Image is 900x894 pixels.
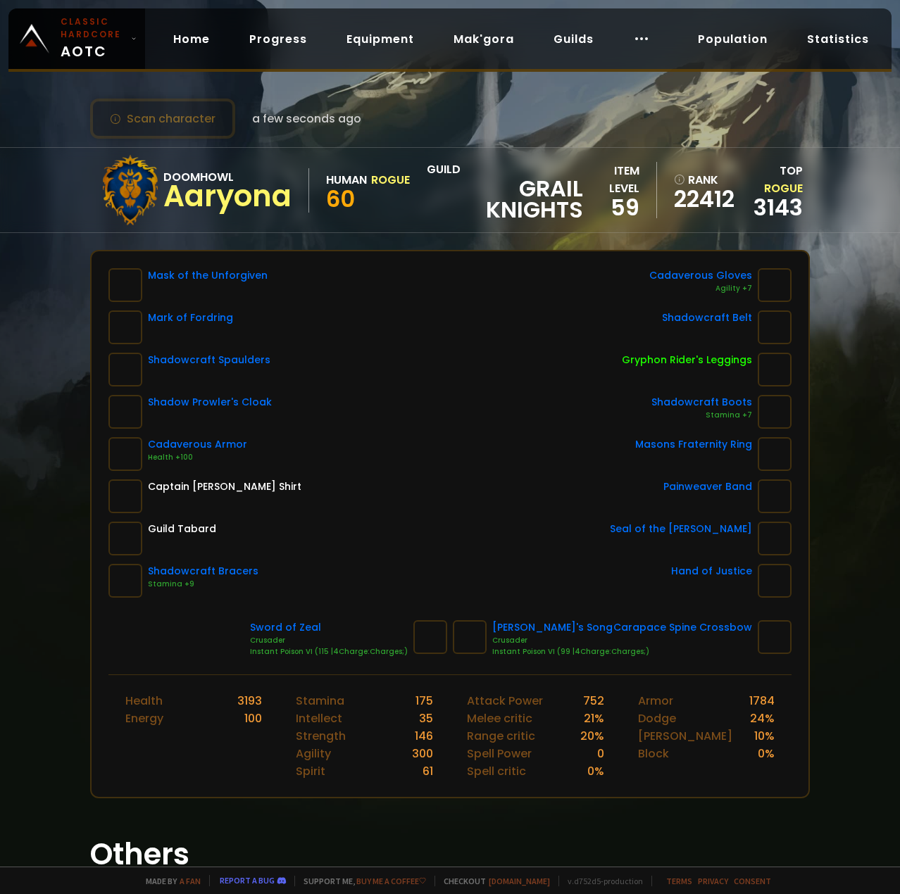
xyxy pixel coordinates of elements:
img: item-22269 [108,395,142,429]
img: item-13098 [758,479,792,513]
span: Checkout [435,876,550,886]
a: Consent [734,876,771,886]
a: Statistics [796,25,880,53]
div: Crusader [250,635,408,646]
div: Mark of Fordring [148,310,233,325]
div: Rogue [371,171,410,189]
div: Masons Fraternity Ring [635,437,752,452]
a: Privacy [698,876,728,886]
a: Mak'gora [442,25,525,53]
div: Agility +7 [649,283,752,294]
img: item-14637 [108,437,142,471]
div: 21 % [584,710,604,727]
span: Grail Knights [427,178,583,220]
a: Guilds [542,25,605,53]
img: item-16710 [108,564,142,598]
img: item-16713 [758,310,792,344]
div: Guild Tabard [148,522,216,536]
span: Made by [137,876,201,886]
img: item-3342 [108,479,142,513]
div: Strength [296,727,346,745]
div: 10 % [754,727,775,745]
div: Shadowcraft Spaulders [148,353,270,367]
div: Spirit [296,762,325,780]
button: Scan character [90,99,235,139]
a: [DOMAIN_NAME] [489,876,550,886]
div: Health +100 [148,452,247,463]
a: Terms [666,876,692,886]
div: 0 % [758,745,775,762]
a: Home [162,25,221,53]
span: AOTC [61,15,125,62]
div: Instant Poison VI (99 |4Charge:Charges;) [492,646,649,657]
div: 100 [244,710,262,727]
div: Shadowcraft Boots [651,395,752,410]
div: Shadowcraft Bracers [148,564,258,579]
img: item-14640 [758,268,792,302]
div: Agility [296,745,331,762]
div: Armor [638,692,673,710]
div: Spell critic [467,762,526,780]
div: Health [125,692,163,710]
a: Classic HardcoreAOTC [8,8,145,69]
img: item-13404 [108,268,142,302]
img: item-5976 [108,522,142,555]
div: 20 % [580,727,604,745]
span: 60 [326,183,355,215]
img: item-18738 [758,620,792,654]
a: Equipment [335,25,425,53]
div: Range critic [467,727,535,745]
span: a few seconds ago [252,110,361,127]
h1: Others [90,832,810,876]
a: Buy me a coffee [356,876,426,886]
div: Shadow Prowler's Cloak [148,395,272,410]
div: Stamina [296,692,344,710]
small: Classic Hardcore [61,15,125,41]
div: 1784 [749,692,775,710]
div: Cadaverous Gloves [649,268,752,283]
a: Progress [238,25,318,53]
div: Crusader [492,635,649,646]
img: item-15806 [453,620,487,654]
a: Report a bug [220,875,275,886]
div: 3193 [237,692,262,710]
div: 175 [415,692,433,710]
div: Shadowcraft Belt [662,310,752,325]
img: item-15411 [108,310,142,344]
img: item-13209 [758,522,792,555]
div: Seal of the [PERSON_NAME] [610,522,752,536]
a: Population [687,25,779,53]
div: Carapace Spine Crossbow [613,620,752,635]
div: guild [427,160,583,220]
div: Painweaver Band [663,479,752,494]
div: 146 [415,727,433,745]
img: item-16708 [108,353,142,386]
div: Energy [125,710,163,727]
div: 300 [412,745,433,762]
img: item-9652 [758,353,792,386]
div: Sword of Zeal [250,620,408,635]
a: 22412 [674,189,732,210]
img: item-16711 [758,395,792,429]
div: rank [674,171,732,189]
img: item-11815 [758,564,792,598]
div: Dodge [638,710,676,727]
div: 61 [423,762,433,780]
span: Rogue [764,180,803,196]
div: Cadaverous Armor [148,437,247,452]
img: item-6622 [413,620,447,654]
div: Melee critic [467,710,532,727]
img: item-9533 [758,437,792,471]
div: Instant Poison VI (115 |4Charge:Charges;) [250,646,408,657]
div: Block [638,745,669,762]
div: 0 [597,745,604,762]
div: [PERSON_NAME]'s Song [492,620,649,635]
span: Support me, [294,876,426,886]
div: Hand of Justice [671,564,752,579]
div: Stamina +9 [148,579,258,590]
div: Stamina +7 [651,410,752,421]
div: 59 [583,197,639,218]
div: 752 [583,692,604,710]
div: Intellect [296,710,342,727]
a: a fan [180,876,201,886]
